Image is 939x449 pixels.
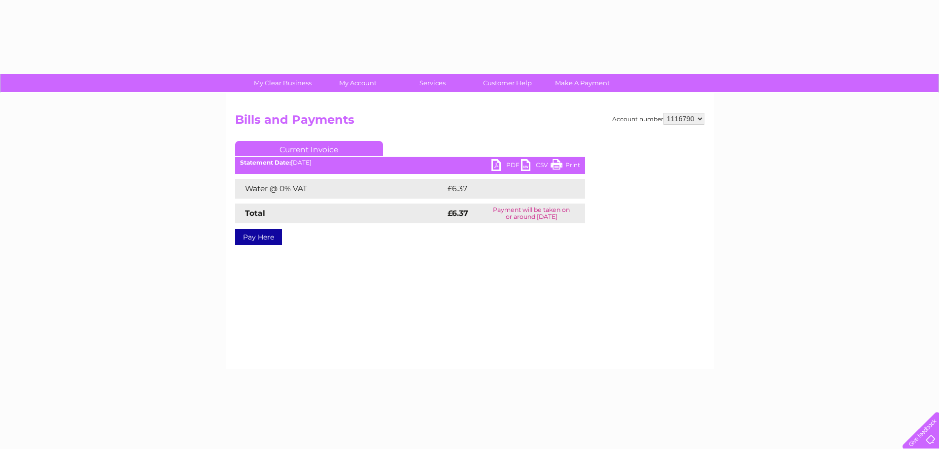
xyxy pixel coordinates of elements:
[467,74,548,92] a: Customer Help
[392,74,473,92] a: Services
[445,179,562,199] td: £6.37
[551,159,580,173] a: Print
[542,74,623,92] a: Make A Payment
[235,159,585,166] div: [DATE]
[448,208,468,218] strong: £6.37
[612,113,704,125] div: Account number
[491,159,521,173] a: PDF
[235,179,445,199] td: Water @ 0% VAT
[235,229,282,245] a: Pay Here
[235,141,383,156] a: Current Invoice
[317,74,398,92] a: My Account
[242,74,323,92] a: My Clear Business
[240,159,291,166] b: Statement Date:
[235,113,704,132] h2: Bills and Payments
[521,159,551,173] a: CSV
[478,204,585,223] td: Payment will be taken on or around [DATE]
[245,208,265,218] strong: Total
